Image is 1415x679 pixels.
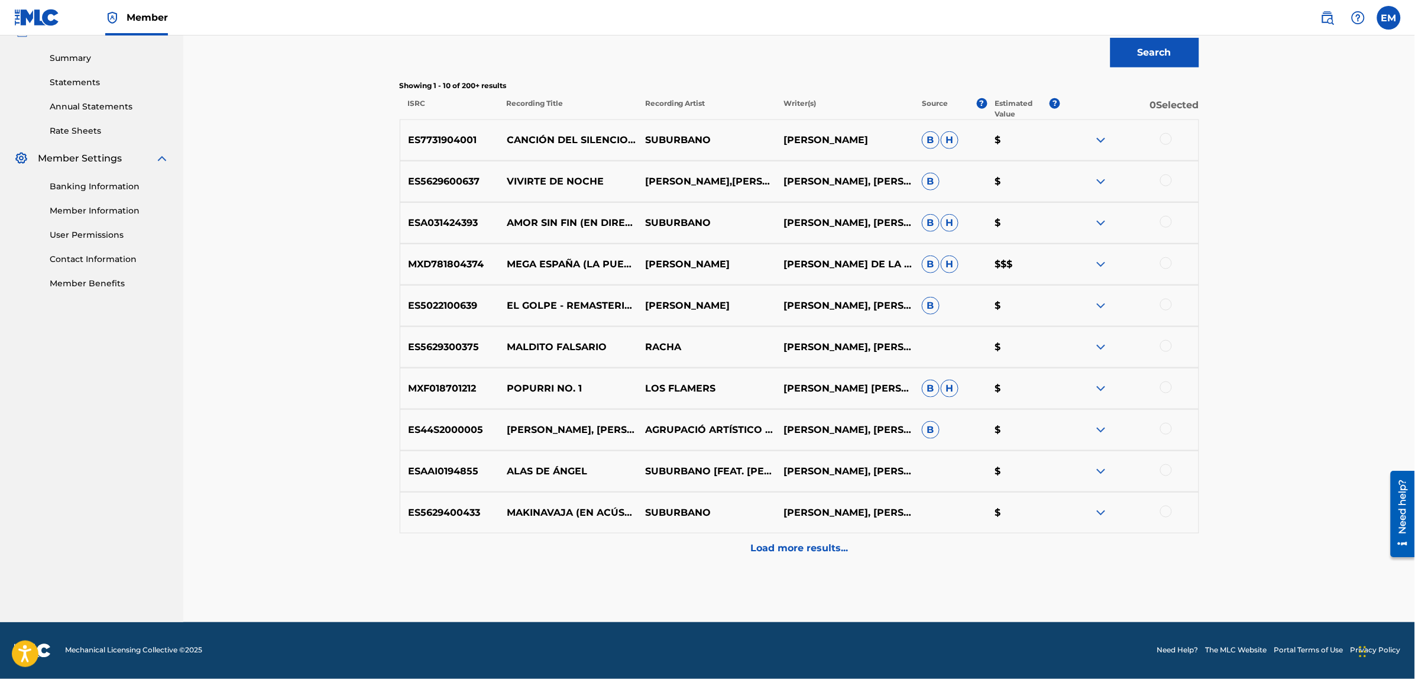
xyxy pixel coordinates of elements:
p: [PERSON_NAME], [PERSON_NAME], [PERSON_NAME], [PERSON_NAME], [PERSON_NAME] [776,299,914,313]
a: Rate Sheets [50,125,169,137]
p: MALDITO FALSARIO [499,340,637,354]
img: expand [1094,257,1108,271]
p: MAKINAVAJA (EN ACÚSTICO) [499,506,637,520]
span: Member Settings [38,151,122,166]
img: Top Rightsholder [105,11,119,25]
p: $ [987,216,1060,230]
p: [PERSON_NAME], [PERSON_NAME], [PERSON_NAME], [PERSON_NAME] [776,174,914,189]
a: User Permissions [50,229,169,241]
p: Recording Title [498,98,637,119]
p: [PERSON_NAME], [PERSON_NAME] [776,340,914,354]
img: expand [1094,423,1108,437]
p: Writer(s) [776,98,914,119]
img: logo [14,644,51,658]
span: H [941,380,959,397]
span: H [941,214,959,232]
p: [PERSON_NAME] [PERSON_NAME] [PERSON_NAME], [PERSON_NAME], [PERSON_NAME], [PERSON_NAME], [PERSON_N... [776,381,914,396]
p: 0 Selected [1060,98,1199,119]
a: Contact Information [50,253,169,266]
p: $ [987,506,1060,520]
img: Member Settings [14,151,28,166]
div: Arrastrar [1359,634,1367,670]
p: ES5629600637 [400,174,500,189]
span: ? [1050,98,1060,109]
a: Need Help? [1157,645,1199,656]
p: Load more results... [750,541,848,555]
p: [PERSON_NAME], [PERSON_NAME], [PERSON_NAME] [776,464,914,478]
iframe: Resource Center [1382,467,1415,562]
p: ES5629300375 [400,340,500,354]
p: SUBURBANO [637,216,776,230]
span: B [922,256,940,273]
a: Member Information [50,205,169,217]
span: B [922,173,940,190]
span: B [922,131,940,149]
p: AGRUPACIÓ ARTÍSTICO MUSICAL SANTA [PERSON_NAME] DE PILES [637,423,776,437]
p: POPURRI NO. 1 [499,381,637,396]
p: [PERSON_NAME] [637,299,776,313]
p: VIVIRTE DE NOCHE [499,174,637,189]
p: [PERSON_NAME], [PERSON_NAME], MENDO: [PERSON_NAME] (EN DIRECTO) [499,423,637,437]
p: [PERSON_NAME] [776,133,914,147]
p: $$$ [987,257,1060,271]
p: $ [987,299,1060,313]
p: $ [987,423,1060,437]
span: H [941,256,959,273]
a: The MLC Website [1206,645,1267,656]
img: MLC Logo [14,9,60,26]
span: B [922,214,940,232]
p: Recording Artist [637,98,776,119]
span: Member [127,11,168,24]
div: Widget de chat [1356,622,1415,679]
p: Estimated Value [995,98,1050,119]
img: expand [1094,216,1108,230]
p: ES44S2000005 [400,423,500,437]
p: ES7731904001 [400,133,500,147]
a: Privacy Policy [1351,645,1401,656]
p: [PERSON_NAME], [PERSON_NAME], [PERSON_NAME] I [PERSON_NAME] [776,423,914,437]
a: Annual Statements [50,101,169,113]
span: B [922,380,940,397]
span: Mechanical Licensing Collective © 2025 [65,645,202,656]
p: EL GOLPE - REMASTERIZADO [499,299,637,313]
img: expand [1094,299,1108,313]
p: $ [987,464,1060,478]
p: ISRC [400,98,499,119]
a: Summary [50,52,169,64]
p: ALAS DE ÁNGEL [499,464,637,478]
p: [PERSON_NAME], [PERSON_NAME] [776,506,914,520]
img: expand [1094,340,1108,354]
img: expand [1094,381,1108,396]
img: expand [1094,133,1108,147]
p: CANCIÓN DEL SILENCIO - RERECORDED [499,133,637,147]
p: [PERSON_NAME],[PERSON_NAME] [637,174,776,189]
p: MXF018701212 [400,381,500,396]
button: Search [1110,38,1199,67]
span: ? [977,98,987,109]
iframe: Chat Widget [1356,622,1415,679]
p: ESA031424393 [400,216,500,230]
p: $ [987,381,1060,396]
p: Source [922,98,948,119]
p: SUBURBANO [637,133,776,147]
p: RACHA [637,340,776,354]
p: LOS FLAMERS [637,381,776,396]
p: $ [987,340,1060,354]
p: $ [987,174,1060,189]
img: help [1351,11,1365,25]
a: Banking Information [50,180,169,193]
img: search [1320,11,1335,25]
p: ES5629400433 [400,506,500,520]
p: MEGA ESPAÑA (LA PUERTA [PERSON_NAME] / LAS CURVAS DE ESA CHICA / DEVUÉLVEME A MI CHICA / NI TÚ NI... [499,257,637,271]
span: H [941,131,959,149]
div: User Menu [1377,6,1401,30]
p: AMOR SIN FIN (EN DIRECTO) [499,216,637,230]
div: Help [1346,6,1370,30]
p: ESAAI0194855 [400,464,500,478]
p: [PERSON_NAME] [637,257,776,271]
span: B [922,421,940,439]
img: expand [1094,464,1108,478]
img: expand [1094,174,1108,189]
